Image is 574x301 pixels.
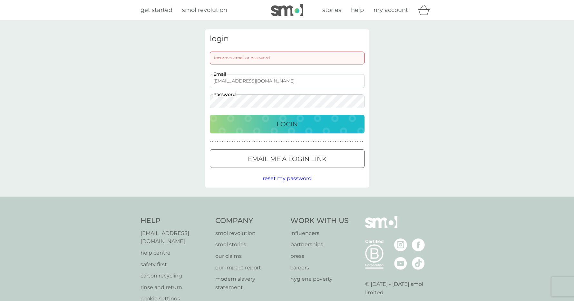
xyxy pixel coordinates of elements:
[290,264,349,272] a: careers
[374,6,408,14] span: my account
[322,5,341,15] a: stories
[263,175,312,181] span: reset my password
[291,140,292,143] p: ●
[247,140,248,143] p: ●
[296,140,297,143] p: ●
[308,140,309,143] p: ●
[259,140,260,143] p: ●
[290,275,349,283] p: hygiene poverty
[360,140,361,143] p: ●
[347,140,349,143] p: ●
[351,5,364,15] a: help
[306,140,307,143] p: ●
[286,140,287,143] p: ●
[350,140,351,143] p: ●
[210,115,365,133] button: Login
[215,275,284,291] a: modern slavery statement
[290,240,349,249] a: partnerships
[215,264,284,272] a: our impact report
[215,216,284,226] h4: Company
[365,216,397,238] img: smol
[337,140,339,143] p: ●
[182,5,227,15] a: smol revolution
[219,140,221,143] p: ●
[362,140,363,143] p: ●
[412,257,425,270] img: visit the smol Tiktok page
[215,140,216,143] p: ●
[210,52,365,64] div: Incorrect email or password
[351,6,364,14] span: help
[141,229,209,246] a: [EMAIL_ADDRESS][DOMAIN_NAME]
[249,140,250,143] p: ●
[335,140,336,143] p: ●
[266,140,268,143] p: ●
[288,140,290,143] p: ●
[278,140,280,143] p: ●
[215,240,284,249] a: smol stories
[215,252,284,260] a: our claims
[313,140,314,143] p: ●
[283,140,285,143] p: ●
[345,140,346,143] p: ●
[141,272,209,280] a: carton recycling
[217,140,218,143] p: ●
[210,149,365,168] button: Email me a login link
[365,280,434,296] p: © [DATE] - [DATE] smol limited
[248,154,326,164] p: Email me a login link
[239,140,240,143] p: ●
[261,140,263,143] p: ●
[256,140,258,143] p: ●
[263,174,312,183] button: reset my password
[271,4,303,16] img: smol
[418,4,434,16] div: basket
[182,6,227,14] span: smol revolution
[141,249,209,257] a: help centre
[330,140,331,143] p: ●
[323,140,324,143] p: ●
[141,283,209,292] a: rinse and return
[281,140,282,143] p: ●
[293,140,295,143] p: ●
[315,140,316,143] p: ●
[276,140,277,143] p: ●
[254,140,255,143] p: ●
[215,229,284,238] a: smol revolution
[412,238,425,251] img: visit the smol Facebook page
[340,140,341,143] p: ●
[210,34,365,44] h3: login
[224,140,226,143] p: ●
[232,140,233,143] p: ●
[290,229,349,238] a: influencers
[310,140,312,143] p: ●
[212,140,213,143] p: ●
[322,6,341,14] span: stories
[141,6,172,14] span: get started
[355,140,356,143] p: ●
[222,140,223,143] p: ●
[328,140,329,143] p: ●
[229,140,231,143] p: ●
[342,140,344,143] p: ●
[141,216,209,226] h4: Help
[374,5,408,15] a: my account
[271,140,272,143] p: ●
[244,140,245,143] p: ●
[394,238,407,251] img: visit the smol Instagram page
[242,140,243,143] p: ●
[141,5,172,15] a: get started
[290,252,349,260] a: press
[227,140,228,143] p: ●
[325,140,326,143] p: ●
[277,119,298,129] p: Login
